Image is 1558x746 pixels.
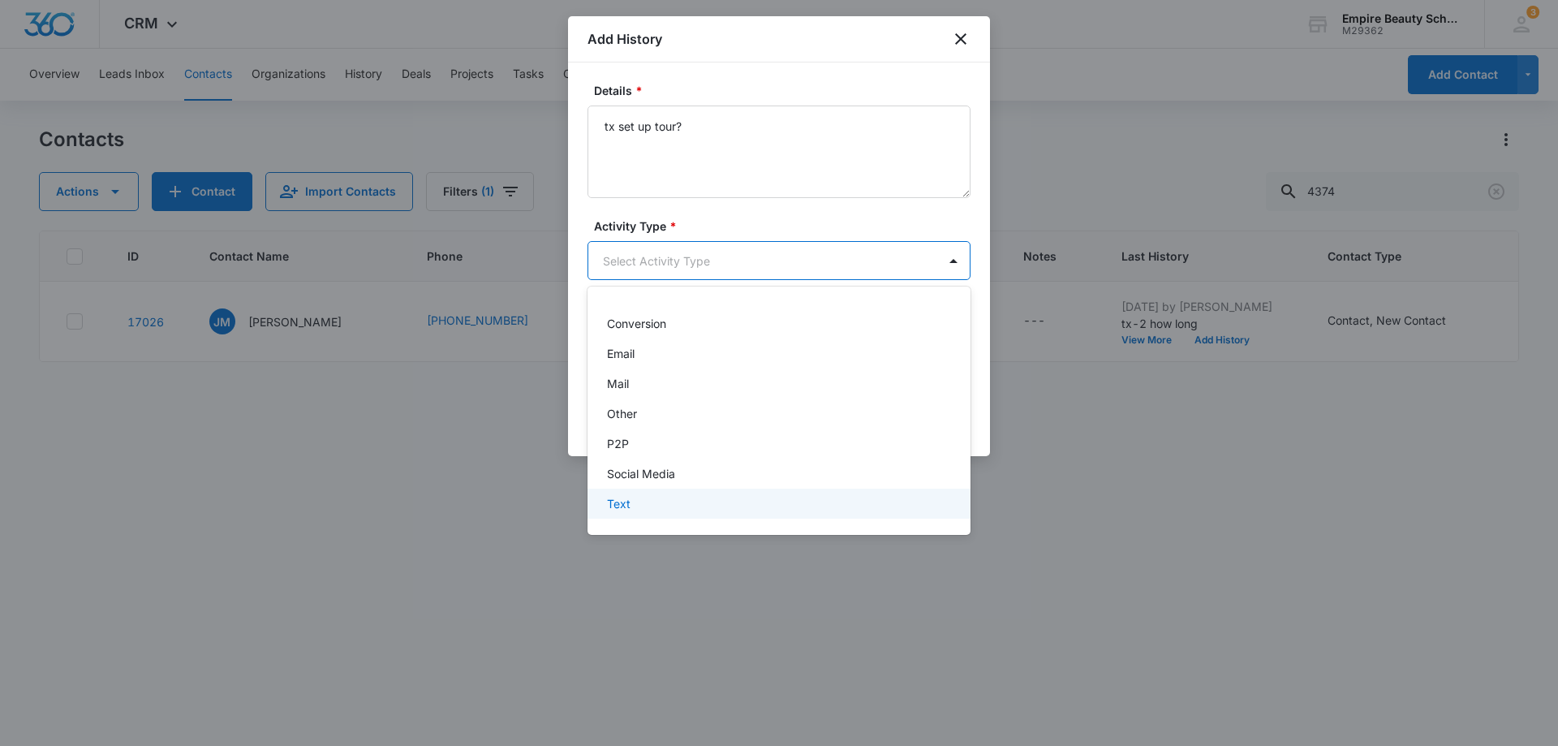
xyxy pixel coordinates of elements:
[607,345,635,362] p: Email
[607,435,629,452] p: P2P
[607,375,629,392] p: Mail
[607,405,637,422] p: Other
[607,465,675,482] p: Social Media
[607,315,666,332] p: Conversion
[607,495,631,512] p: Text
